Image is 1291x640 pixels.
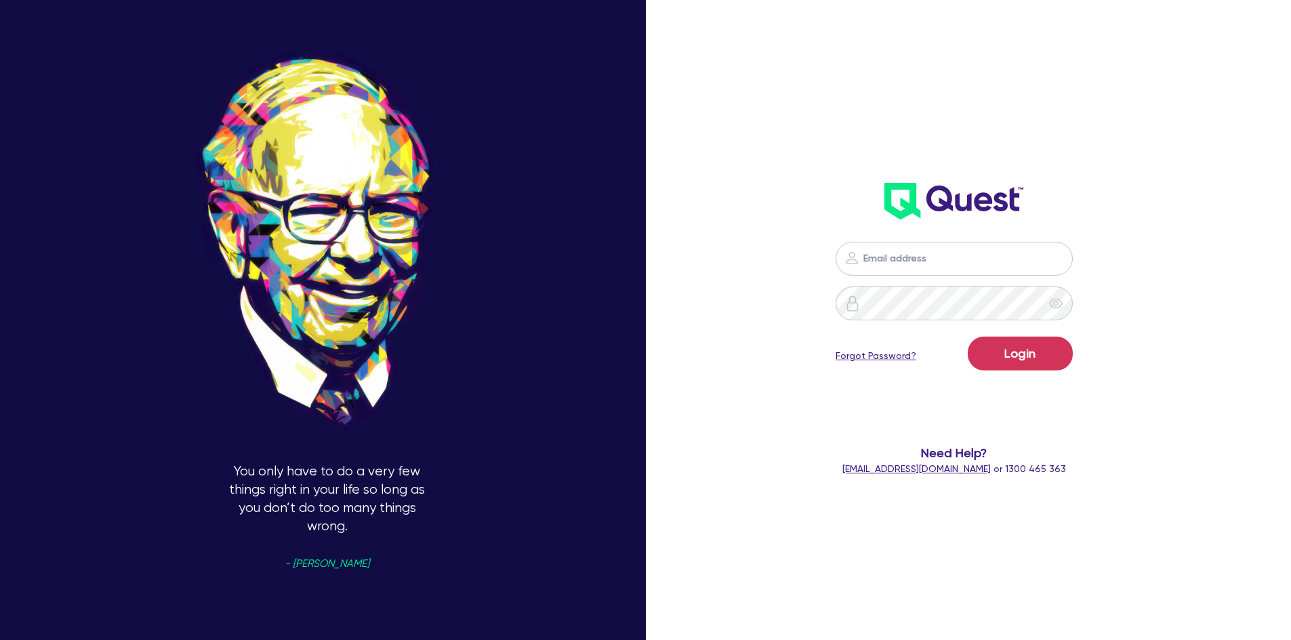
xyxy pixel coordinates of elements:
button: Login [968,337,1073,370]
span: or 1300 465 363 [842,463,1066,474]
input: Email address [836,242,1073,276]
span: Need Help? [781,444,1128,462]
span: eye [1049,297,1063,310]
span: - [PERSON_NAME] [285,559,369,569]
img: icon-password [844,295,861,312]
img: icon-password [844,250,860,266]
a: [EMAIL_ADDRESS][DOMAIN_NAME] [842,463,991,474]
img: wH2k97JdezQIQAAAABJRU5ErkJggg== [884,183,1023,219]
a: Forgot Password? [836,349,916,363]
